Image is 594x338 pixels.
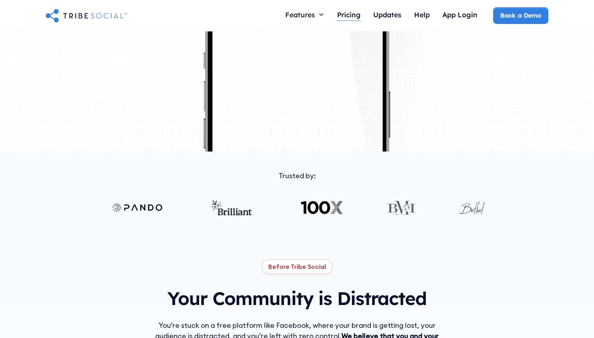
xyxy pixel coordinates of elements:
a: home [46,7,127,23]
a: Updates [367,7,408,24]
a: App Login [436,7,484,24]
div: Trusted by: [46,170,548,181]
img: Brilliant logo [210,200,257,216]
div: App Login [442,10,477,19]
a: Pricing [331,7,367,24]
a: Help [408,7,436,24]
a: Book a Demo [493,7,548,24]
img: BMI logo [387,200,416,216]
img: Pando logo [108,200,167,216]
div: Pricing [337,10,361,19]
div: Features [285,10,315,19]
div: Updates [373,10,401,19]
div: Features [279,7,331,22]
div: Help [414,10,430,19]
img: Bethel logo [458,200,486,216]
img: 100X logo [299,200,345,216]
